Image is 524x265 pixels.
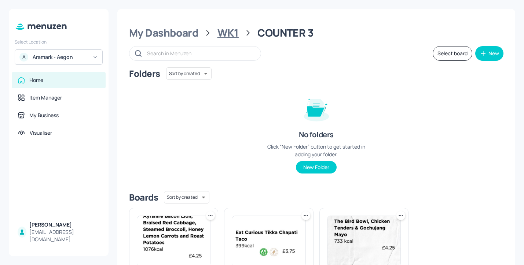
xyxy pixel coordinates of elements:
button: New Folder [296,161,337,173]
div: Visualiser [30,129,52,137]
div: Item Manager [29,94,62,101]
div: Sort by created [164,190,209,205]
div: My Dashboard [129,26,198,40]
div: Aramark - Aegon [33,53,88,61]
button: New [475,46,503,61]
button: Select board [433,46,472,61]
div: Home [29,76,43,84]
div: My Business [29,112,59,119]
div: [EMAIL_ADDRESS][DOMAIN_NAME] [29,228,100,243]
div: [PERSON_NAME] [29,221,100,228]
div: WK1 [217,26,239,40]
div: New [488,51,499,56]
img: folder-empty [298,90,335,127]
input: Search in Menuzen [147,48,253,59]
div: COUNTER 3 [257,26,314,40]
div: Sort by created [166,66,212,81]
div: Folders [129,68,160,79]
div: Boards [129,191,158,203]
div: No folders [299,130,334,140]
div: Select Location [15,39,103,45]
div: A [19,53,28,61]
div: Click “New Folder” button to get started in adding your folder. [261,143,371,158]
